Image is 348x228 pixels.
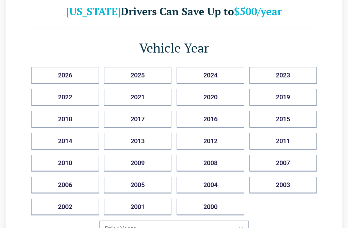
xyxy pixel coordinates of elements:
[177,67,244,84] button: 2024
[249,133,317,150] button: 2011
[249,111,317,128] button: 2015
[31,155,99,172] button: 2010
[31,133,99,150] button: 2014
[104,177,172,193] button: 2005
[104,111,172,128] button: 2017
[177,133,244,150] button: 2012
[31,5,317,18] h2: Drivers Can Save Up to
[104,133,172,150] button: 2013
[177,155,244,172] button: 2008
[104,89,172,106] button: 2021
[104,155,172,172] button: 2009
[249,67,317,84] button: 2023
[249,177,317,193] button: 2003
[177,89,244,106] button: 2020
[249,89,317,106] button: 2019
[31,89,99,106] button: 2022
[31,111,99,128] button: 2018
[31,199,99,215] button: 2002
[177,199,244,215] button: 2000
[31,67,99,84] button: 2026
[234,5,282,18] b: $500/year
[104,67,172,84] button: 2025
[31,177,99,193] button: 2006
[104,199,172,215] button: 2001
[31,39,317,57] h1: Vehicle Year
[249,155,317,172] button: 2007
[177,177,244,193] button: 2004
[177,111,244,128] button: 2016
[66,5,121,18] b: [US_STATE]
